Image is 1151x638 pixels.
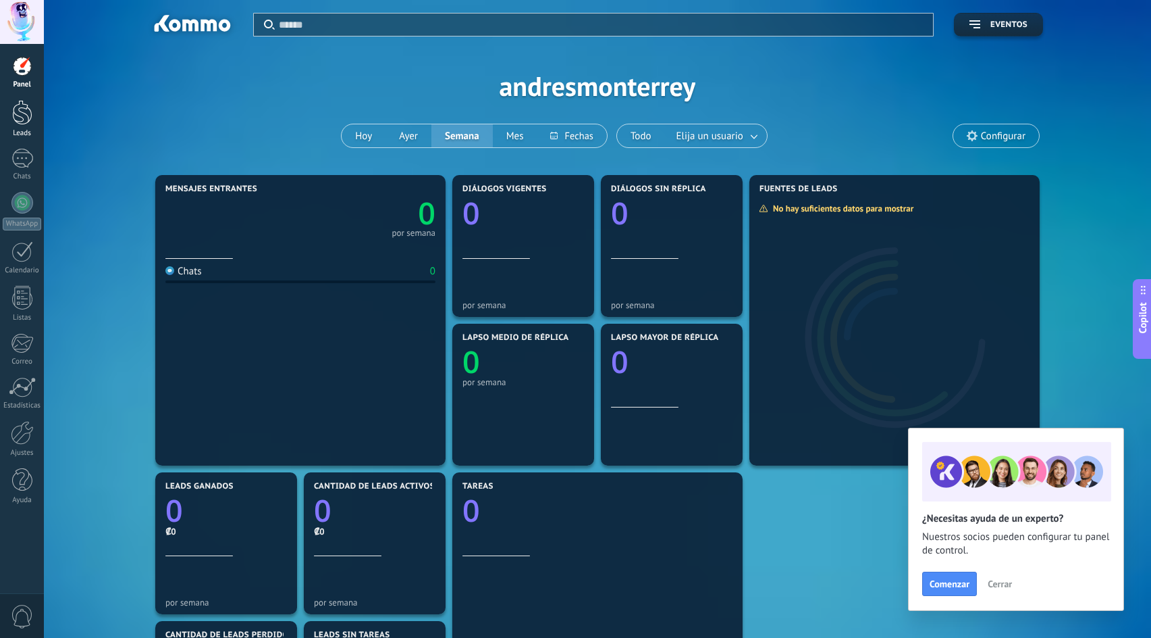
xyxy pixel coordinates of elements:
span: Leads ganados [165,482,234,491]
text: 0 [314,490,331,531]
a: 0 [300,193,435,234]
div: Listas [3,314,42,322]
div: por semana [165,597,287,608]
a: 0 [314,490,435,531]
div: Ayuda [3,496,42,505]
span: Cerrar [988,579,1012,589]
span: Lapso mayor de réplica [611,333,718,343]
div: Leads [3,129,42,138]
span: Elija un usuario [674,127,746,145]
text: 0 [462,341,480,383]
div: por semana [314,597,435,608]
span: Tareas [462,482,493,491]
button: Eventos [954,13,1043,36]
span: Diálogos vigentes [462,185,547,194]
span: Comenzar [930,579,969,589]
div: Panel [3,80,42,89]
button: Ayer [385,124,431,147]
button: Semana [431,124,493,147]
text: 0 [611,193,628,234]
text: 0 [462,193,480,234]
h2: ¿Necesitas ayuda de un experto? [922,512,1110,525]
button: Cerrar [982,574,1018,594]
text: 0 [611,341,628,383]
div: por semana [462,300,584,310]
a: 0 [462,490,732,531]
div: 0 [430,265,435,278]
button: Hoy [342,124,385,147]
div: por semana [611,300,732,310]
div: Ajustes [3,449,42,458]
div: Chats [165,265,202,278]
div: por semana [462,377,584,387]
span: Mensajes entrantes [165,185,257,194]
img: Chats [165,266,174,275]
span: Lapso medio de réplica [462,333,569,343]
div: ₡0 [314,526,435,537]
text: 0 [418,193,435,234]
div: No hay suficientes datos para mostrar [759,203,923,214]
button: Elija un usuario [665,124,767,147]
div: WhatsApp [3,218,41,230]
span: Cantidad de leads activos [314,482,435,491]
span: Nuestros socios pueden configurar tu panel de control. [922,531,1110,558]
div: Calendario [3,266,42,275]
span: Configurar [981,130,1025,142]
span: Eventos [990,20,1027,30]
div: ₡0 [165,526,287,537]
span: Diálogos sin réplica [611,185,706,194]
div: Estadísticas [3,401,42,410]
button: Comenzar [922,572,977,596]
a: 0 [165,490,287,531]
button: Todo [617,124,665,147]
div: Chats [3,172,42,181]
span: Fuentes de leads [759,185,838,194]
span: Copilot [1136,303,1150,334]
text: 0 [165,490,183,531]
div: Correo [3,358,42,366]
text: 0 [462,490,480,531]
button: Fechas [537,124,606,147]
button: Mes [493,124,537,147]
div: por semana [392,230,435,237]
